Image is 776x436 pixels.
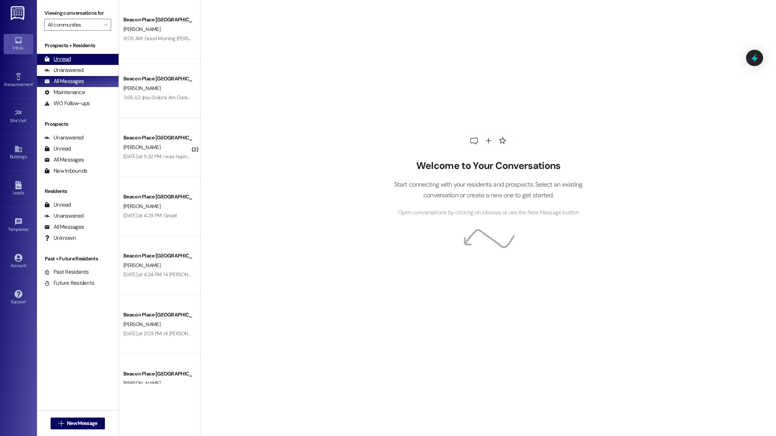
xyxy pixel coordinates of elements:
[103,22,107,28] i: 
[123,16,192,24] div: Beacon Place [GEOGRAPHIC_DATA] Prospect
[44,66,83,74] div: Unanswered
[123,35,758,42] div: 9:05 AM: Good Morning [PERSON_NAME]! This is [PERSON_NAME] from [GEOGRAPHIC_DATA]. I just wanted ...
[51,418,105,429] button: New Message
[58,421,64,426] i: 
[44,234,76,242] div: Unknown
[4,179,33,199] a: Leads
[123,262,160,269] span: [PERSON_NAME]
[123,26,160,32] span: [PERSON_NAME]
[398,208,579,217] span: Open conversations by clicking on inboxes or use the New Message button
[44,268,89,276] div: Past Residents
[44,134,83,142] div: Unanswered
[4,143,33,163] a: Buildings
[44,77,84,85] div: All Messages
[123,271,707,278] div: [DATE] at 4:24 PM: Hi [PERSON_NAME], It was a pleasure connecting with you [DATE]! As promised, I...
[123,212,177,219] div: [DATE] at 4:29 PM: Great!
[123,144,160,150] span: [PERSON_NAME]
[123,252,192,260] div: Beacon Place [GEOGRAPHIC_DATA] Prospect
[37,255,119,263] div: Past + Future Residents
[4,215,33,235] a: Templates •
[37,187,119,195] div: Residents
[44,201,71,209] div: Unread
[48,19,99,31] input: All communities
[383,160,594,172] h2: Welcome to Your Conversations
[123,85,160,91] span: [PERSON_NAME]
[123,330,578,337] div: [DATE] at 2:03 PM: Hi [PERSON_NAME]! Just follow-up and see if you would like to schedule an appo...
[123,321,160,328] span: [PERSON_NAME]
[11,6,26,20] img: ResiDesk Logo
[37,42,119,49] div: Prospects + Residents
[123,370,192,378] div: Beacon Place [GEOGRAPHIC_DATA] Prospect
[44,7,111,19] label: Viewing conversations for
[123,153,547,160] div: [DATE] at 5:32 PM: I was hoping I'd get them [DATE] afternoon on [DATE] because I plan on moving ...
[4,252,33,271] a: Account
[4,288,33,308] a: Support
[4,107,33,127] a: Site Visit •
[123,75,192,83] div: Beacon Place [GEOGRAPHIC_DATA] Prospect
[44,156,84,164] div: All Messages
[27,117,28,122] span: •
[123,203,160,210] span: [PERSON_NAME]
[123,311,192,319] div: Beacon Place [GEOGRAPHIC_DATA] Prospect
[44,55,71,63] div: Unread
[37,120,119,128] div: Prospects
[44,212,83,220] div: Unanswered
[28,226,30,231] span: •
[123,380,160,387] span: [PERSON_NAME]
[44,279,94,287] div: Future Residents
[123,193,192,201] div: Beacon Place [GEOGRAPHIC_DATA] Prospect
[383,179,594,200] p: Start connecting with your residents and prospects. Select an existing conversation or create a n...
[44,100,90,107] div: WO Follow-ups
[44,167,87,175] div: New Inbounds
[44,145,71,153] div: Unread
[44,223,84,231] div: All Messages
[123,134,192,142] div: Beacon Place [GEOGRAPHIC_DATA] Prospect
[67,419,97,427] span: New Message
[33,81,34,86] span: •
[4,34,33,54] a: Inbox
[44,89,85,96] div: Maintenance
